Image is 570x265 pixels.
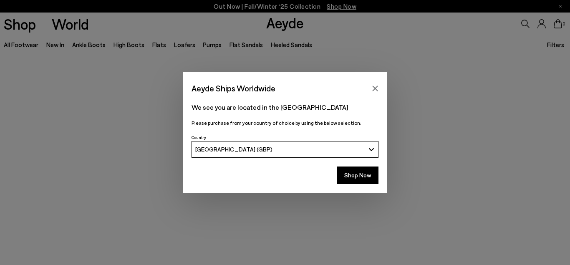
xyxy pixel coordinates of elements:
[192,81,275,96] span: Aeyde Ships Worldwide
[337,167,378,184] button: Shop Now
[195,146,272,153] span: [GEOGRAPHIC_DATA] (GBP)
[192,119,378,127] p: Please purchase from your country of choice by using the below selection:
[192,102,378,112] p: We see you are located in the [GEOGRAPHIC_DATA]
[369,82,381,95] button: Close
[192,135,206,140] span: Country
